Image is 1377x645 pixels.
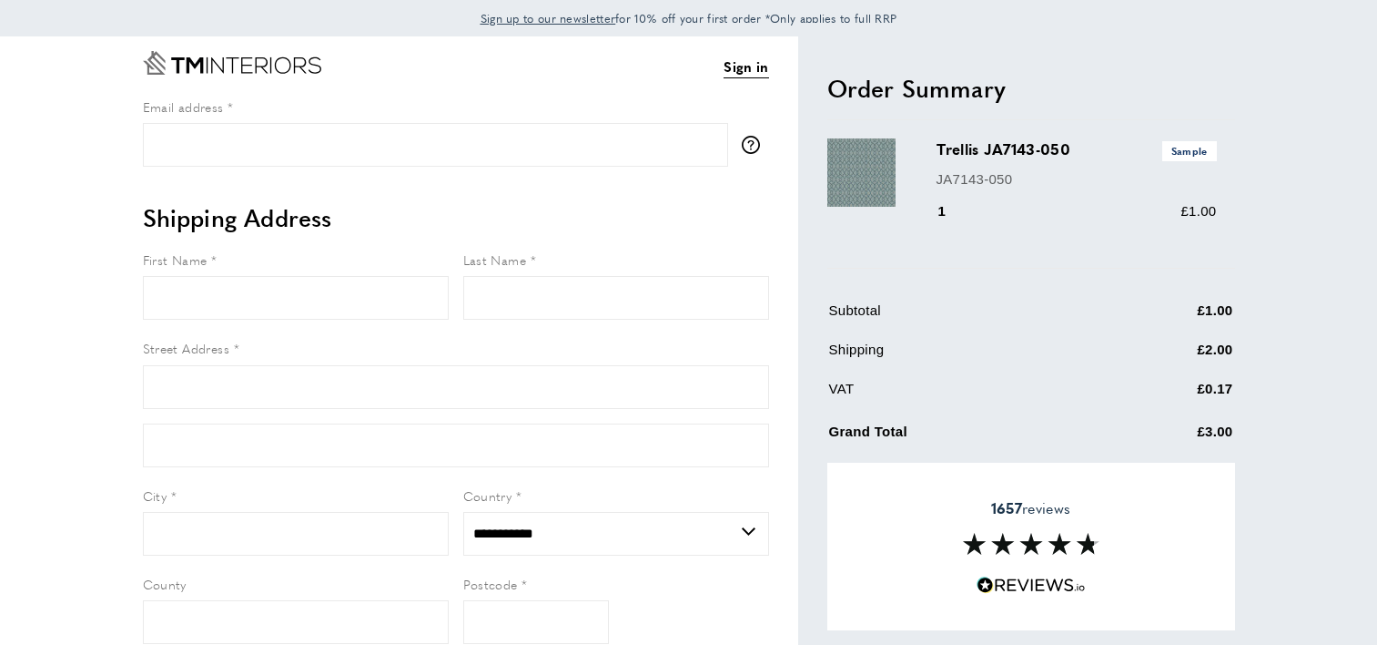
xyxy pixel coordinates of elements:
[829,300,1106,335] td: Subtotal
[143,251,208,269] span: First Name
[1180,203,1216,219] span: £1.00
[143,201,769,234] h2: Shipping Address
[463,575,518,593] span: Postcode
[463,486,512,505] span: Country
[829,339,1106,374] td: Shipping
[991,497,1022,518] strong: 1657
[1108,417,1233,456] td: £3.00
[143,575,187,593] span: County
[481,9,616,27] a: Sign up to our newsletter
[143,486,167,505] span: City
[827,138,896,207] img: Trellis JA7143-050
[937,169,1217,190] p: JA7143-050
[143,97,224,116] span: Email address
[463,251,527,269] span: Last Name
[742,136,769,154] button: More information
[829,378,1106,414] td: VAT
[143,339,230,357] span: Street Address
[143,51,321,75] a: Go to Home page
[1108,339,1233,374] td: £2.00
[1108,378,1233,414] td: £0.17
[1162,141,1217,160] span: Sample
[937,138,1217,160] h3: Trellis JA7143-050
[963,533,1099,555] img: Reviews section
[827,72,1235,105] h2: Order Summary
[481,10,897,26] span: for 10% off your first order *Only applies to full RRP
[937,200,972,222] div: 1
[829,417,1106,456] td: Grand Total
[1108,300,1233,335] td: £1.00
[481,10,616,26] span: Sign up to our newsletter
[991,499,1070,517] span: reviews
[977,577,1086,594] img: Reviews.io 5 stars
[724,56,768,78] a: Sign in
